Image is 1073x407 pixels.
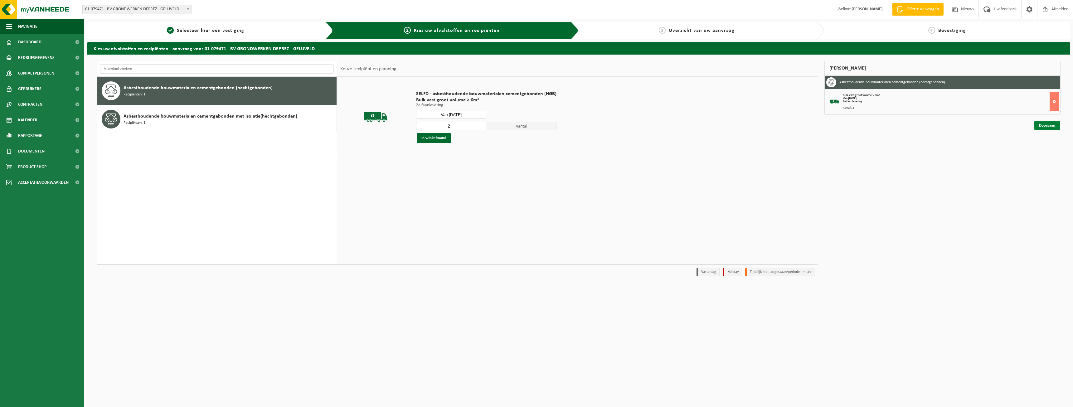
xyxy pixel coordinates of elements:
h2: Kies uw afvalstoffen en recipiënten - aanvraag voor 01-079471 - BV GRONDWERKEN DEPREZ - GELUVELD [87,42,1070,54]
span: 1 [167,27,174,34]
p: Zelfaanlevering [416,103,556,108]
button: Asbesthoudende bouwmaterialen cementgebonden (hechtgebonden) Recipiënten: 1 [97,77,337,105]
span: Recipiënten: 1 [124,92,145,98]
span: Recipiënten: 1 [124,120,145,126]
span: 01-079471 - BV GRONDWERKEN DEPREZ - GELUVELD [82,5,192,14]
button: In winkelmand [417,133,451,143]
li: Holiday [723,268,742,276]
a: 1Selecteer hier een vestiging [90,27,321,34]
span: Bedrijfsgegevens [18,50,55,65]
span: Acceptatievoorwaarden [18,175,69,190]
div: Aantal: 2 [843,106,1059,109]
span: Bulk vast groot volume > 6m³ [843,94,880,97]
span: Kies uw afvalstoffen en recipiënten [414,28,500,33]
div: [PERSON_NAME] [824,61,1061,76]
span: Contactpersonen [18,65,54,81]
strong: Van [DATE] [843,97,857,100]
span: Kalender [18,112,37,128]
a: Doorgaan [1034,121,1060,130]
span: Aantal [486,122,556,130]
li: Vaste dag [697,268,720,276]
span: Overzicht van uw aanvraag [669,28,735,33]
span: Documenten [18,143,45,159]
span: Bevestiging [938,28,966,33]
span: Rapportage [18,128,42,143]
span: 4 [928,27,935,34]
span: Selecteer hier een vestiging [177,28,244,33]
span: SELFD - asbesthoudende bouwmaterialen cementgebonden (HGB) [416,91,556,97]
span: Contracten [18,97,42,112]
span: Offerte aanvragen [905,6,940,12]
li: Tijdelijk niet toegestaan/période limitée [745,268,815,276]
span: Dashboard [18,34,41,50]
span: Asbesthoudende bouwmaterialen cementgebonden met isolatie(hechtgebonden) [124,113,297,120]
strong: [PERSON_NAME] [852,7,883,12]
span: 2 [404,27,411,34]
div: Zelfaanlevering [843,100,1059,103]
span: Product Shop [18,159,46,175]
a: Offerte aanvragen [892,3,944,16]
span: Navigatie [18,19,37,34]
h3: Asbesthoudende bouwmaterialen cementgebonden (hechtgebonden) [839,77,945,87]
span: 01-079471 - BV GRONDWERKEN DEPREZ - GELUVELD [83,5,191,14]
span: Asbesthoudende bouwmaterialen cementgebonden (hechtgebonden) [124,84,273,92]
span: Bulk vast groot volume > 6m³ [416,97,556,103]
span: 3 [659,27,666,34]
input: Selecteer datum [416,111,486,119]
span: Gebruikers [18,81,41,97]
input: Materiaal zoeken [100,64,334,74]
div: Keuze recipiënt en planning [337,61,400,77]
button: Asbesthoudende bouwmaterialen cementgebonden met isolatie(hechtgebonden) Recipiënten: 1 [97,105,337,133]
